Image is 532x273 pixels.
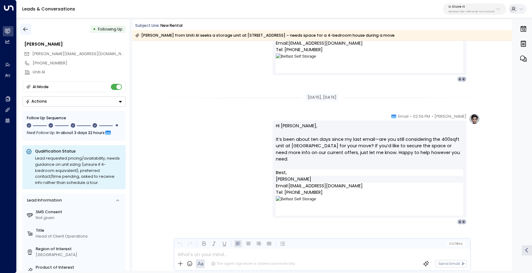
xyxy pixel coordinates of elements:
span: Subject Line: [135,23,160,28]
div: Uniti AI [33,69,126,75]
div: Lead Information [25,198,62,203]
div: K [461,219,466,225]
div: K [461,76,466,82]
span: [PERSON_NAME] [276,176,311,183]
button: Undo [176,240,183,248]
div: A [457,219,463,225]
button: Redo [186,240,194,248]
a: Leads & Conversations [22,6,75,12]
p: Hi [PERSON_NAME], It’s been about ten days since my last email—are you still considering the 400s... [276,123,463,169]
img: Belfast Self Storage [276,53,336,73]
div: Actions [26,99,47,104]
span: Best, [276,169,287,176]
div: • [93,24,96,34]
div: New Rental [160,23,183,29]
span: 02:56 PM [413,113,430,120]
span: Cc Bcc [449,242,463,246]
p: U Store It [449,5,494,9]
span: Email [398,113,409,120]
span: [PERSON_NAME][EMAIL_ADDRESS][DOMAIN_NAME] [32,51,131,56]
div: [PHONE_NUMBER] [33,60,126,66]
p: Qualification Status [35,149,122,154]
div: Not given [36,215,123,221]
button: Actions [22,96,126,107]
span: • [432,113,433,120]
span: Email: [276,40,288,47]
div: [GEOGRAPHIC_DATA] [36,252,123,258]
div: Button group with a nested menu [22,96,126,107]
div: [DATE], [DATE] [305,94,339,102]
span: Tel: [PHONE_NUMBER] [276,47,323,53]
div: Lead requested pricing/availability, needs guidance on unit sizing (unsure if 4-bedroom equivalen... [35,155,122,186]
span: • [410,113,412,120]
div: AI Mode [33,84,49,90]
div: A [457,76,463,82]
span: kerric@getuniti.com [32,51,126,57]
div: Follow Up Sequence [27,116,121,121]
div: Next Follow Up: [27,129,121,136]
div: The agent signature is added automatically [211,261,295,266]
a: [EMAIL_ADDRESS][DOMAIN_NAME] [288,183,363,189]
label: SMS Consent [36,209,123,215]
img: profile-logo.png [469,113,480,124]
span: Following Up [98,26,123,32]
span: In about 3 days 22 hours [57,129,105,136]
a: [EMAIL_ADDRESS][DOMAIN_NAME] [288,40,363,47]
span: Email: [276,183,288,189]
p: 58c4b32c-92b1-4356-be9b-1247e2c02228 [449,10,494,13]
div: [PERSON_NAME] from Uniti AI seeks a storage unit at [STREET_ADDRESS] – needs space for a 4-bedroo... [135,32,395,39]
label: Region of Interest [36,246,123,252]
img: Belfast Self Storage [276,196,336,216]
label: Product of Interest [36,265,123,271]
span: Tel: [PHONE_NUMBER] [276,189,323,196]
label: Title [36,228,123,234]
button: U Store It58c4b32c-92b1-4356-be9b-1247e2c02228 [443,3,506,15]
span: [PERSON_NAME] [434,113,466,120]
button: Cc|Bcc [447,241,465,246]
div: Head of Client Operations [36,234,123,239]
div: [PERSON_NAME] [24,41,126,48]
